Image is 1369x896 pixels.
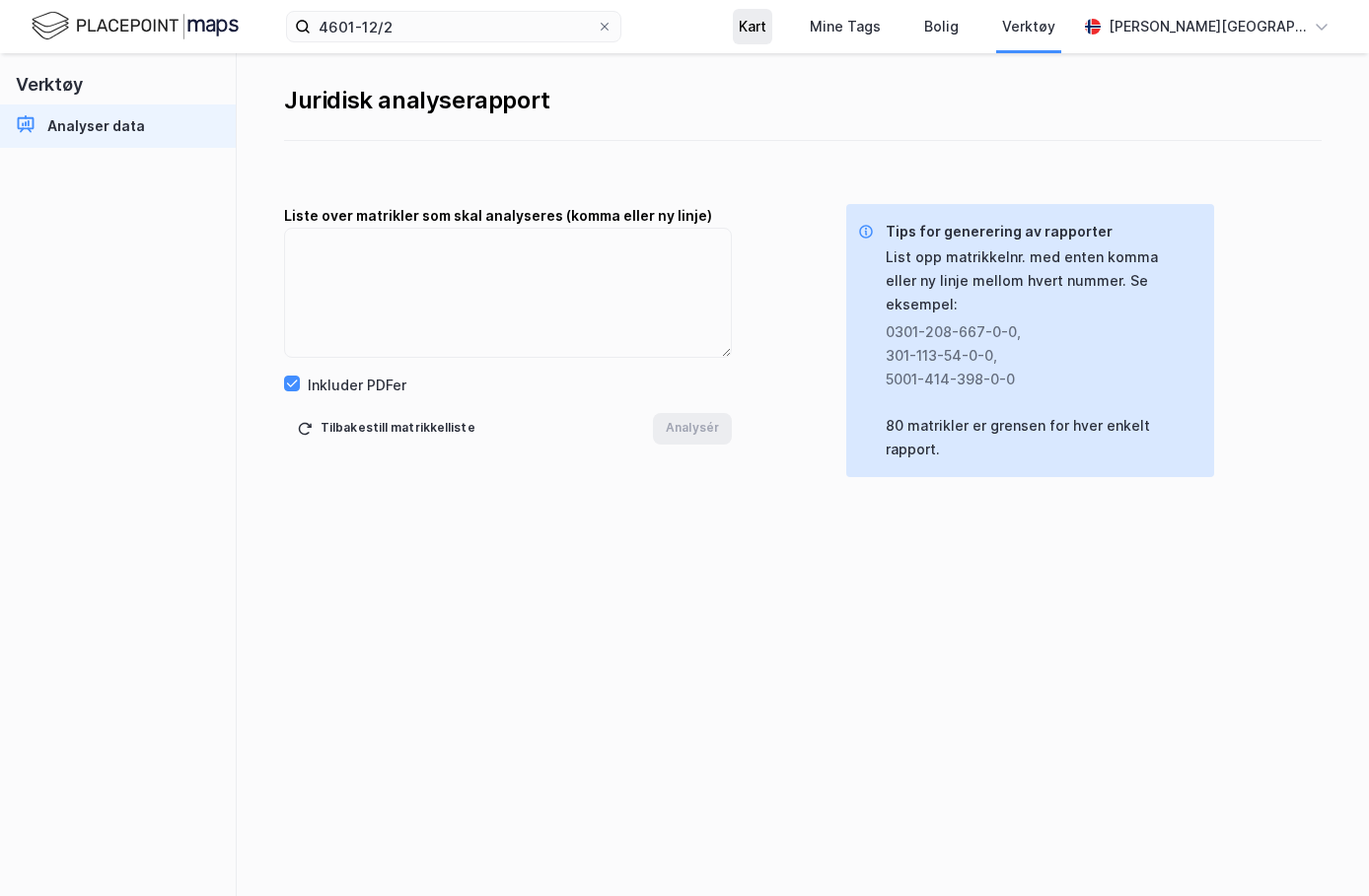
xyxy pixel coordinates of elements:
[1109,15,1306,38] div: [PERSON_NAME][GEOGRAPHIC_DATA]
[1002,15,1055,38] div: Verktøy
[886,344,1183,368] div: 301-113-54-0-0 ,
[739,15,766,38] div: Kart
[886,368,1183,391] div: 5001-414-398-0-0
[311,12,597,41] input: Søk på adresse, matrikkel, gårdeiere, leietakere eller personer
[886,220,1198,243] div: Tips for generering av rapporter
[284,413,488,445] button: Tilbakestill matrikkelliste
[284,85,1322,116] div: Juridisk analyserapport
[810,15,881,38] div: Mine Tags
[32,9,239,43] img: logo.f888ab2527a4732fd821a326f86c7f29.svg
[1270,801,1369,896] iframe: Chat Widget
[284,204,732,228] div: Liste over matrikler som skal analyseres (komma eller ny linje)
[47,114,145,138] div: Analyser data
[924,15,959,38] div: Bolig
[886,320,1183,344] div: 0301-208-667-0-0 ,
[308,374,406,397] div: Inkluder PDFer
[886,245,1198,461] div: List opp matrikkelnr. med enten komma eller ny linje mellom hvert nummer. Se eksempel: 80 matrikl...
[1270,801,1369,896] div: Kontrollprogram for chat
